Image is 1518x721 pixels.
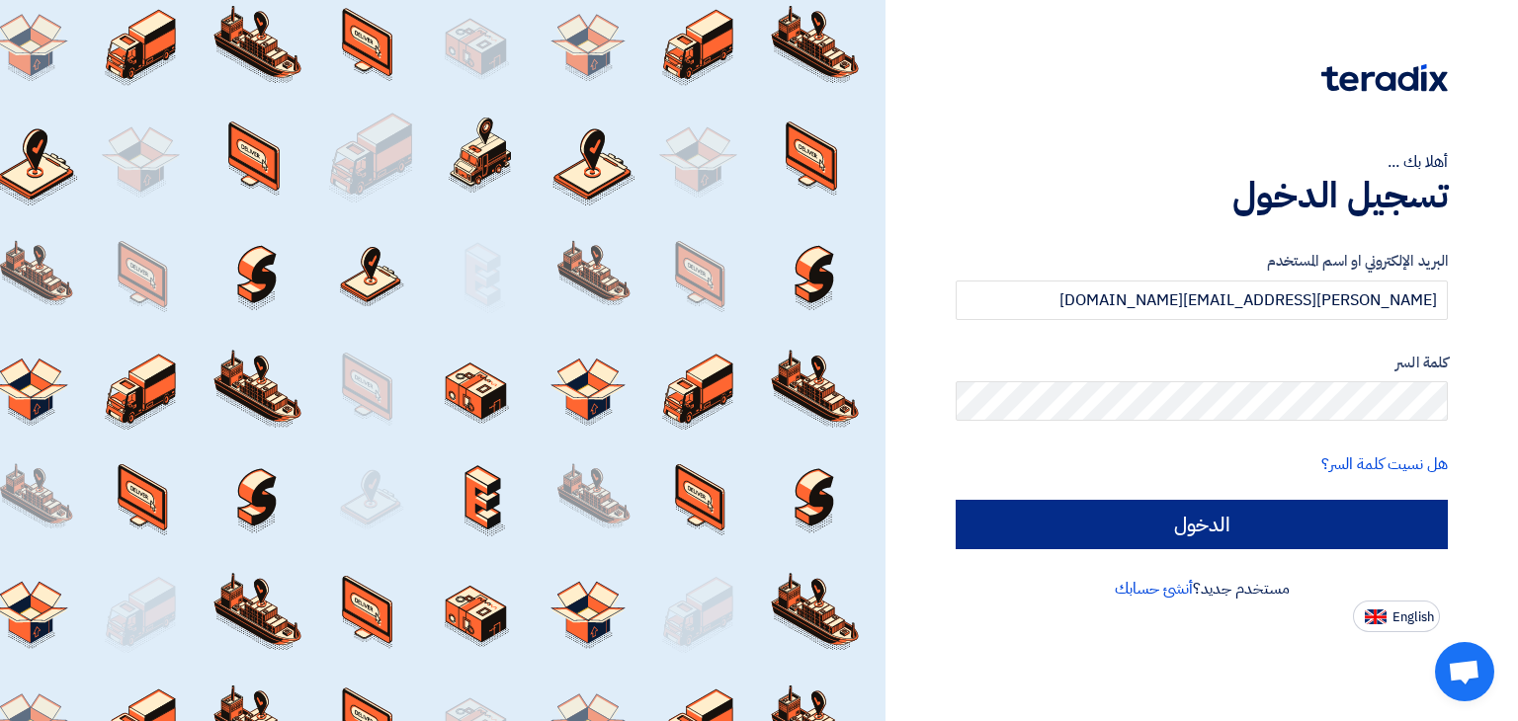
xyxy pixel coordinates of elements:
[956,352,1448,374] label: كلمة السر
[1115,577,1193,601] a: أنشئ حسابك
[1321,64,1448,92] img: Teradix logo
[956,250,1448,273] label: البريد الإلكتروني او اسم المستخدم
[1392,610,1434,624] span: English
[956,577,1448,601] div: مستخدم جديد؟
[1321,452,1448,476] a: هل نسيت كلمة السر؟
[1353,601,1440,632] button: English
[956,280,1448,320] input: أدخل بريد العمل الإلكتروني او اسم المستخدم الخاص بك ...
[956,174,1448,217] h1: تسجيل الدخول
[1435,642,1494,701] a: Open chat
[956,150,1448,174] div: أهلا بك ...
[1365,609,1387,624] img: en-US.png
[956,500,1448,549] input: الدخول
